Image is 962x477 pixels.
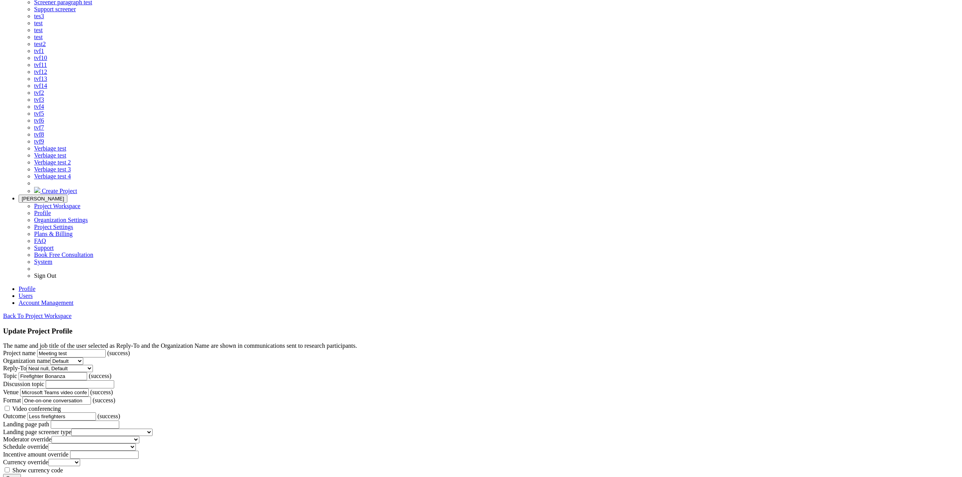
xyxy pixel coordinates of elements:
[34,188,77,194] a: Create Project
[3,389,19,395] label: Venue
[34,96,44,103] a: tvf3
[34,6,76,12] a: Support screener
[3,313,72,319] a: Back To Project Workspace
[34,20,43,26] a: test
[34,159,71,166] a: Verbiage test 2
[34,187,40,193] img: plus.svg
[3,443,48,450] label: Schedule override
[3,350,36,356] label: Project name
[34,89,44,96] a: tvf2
[19,195,67,203] button: [PERSON_NAME]
[3,373,17,379] label: Topic
[923,440,962,477] iframe: Chat Widget
[34,238,46,244] a: FAQ
[3,365,26,371] label: Reply-To
[3,381,44,387] label: Discussion topic
[34,55,47,61] a: tvf10
[34,145,66,152] a: Verbiage test
[34,224,73,230] a: Project Settings
[34,62,47,68] a: tvf11
[19,286,36,292] a: Profile
[3,451,69,458] label: Incentive amount override
[34,131,44,138] a: tvf8
[34,173,71,180] a: Verbiage test 4
[19,299,74,306] a: Account Management
[34,217,88,223] a: Organization Settings
[34,152,66,159] a: Verbiage test
[34,68,47,75] a: tvf12
[3,397,21,403] label: Format
[3,413,26,419] label: Outcome
[3,429,71,435] label: Landing page screener type
[3,459,48,465] label: Currency override
[3,436,51,443] label: Moderator override
[34,166,71,173] a: Verbiage test 3
[34,203,81,209] a: Project Workspace
[107,350,130,356] span: (success)
[93,397,115,403] span: (success)
[34,82,47,89] a: tvf14
[34,75,47,82] a: tvf13
[34,251,93,258] a: Book Free Consultation
[22,196,64,202] span: [PERSON_NAME]
[5,467,10,472] input: Show currency code
[34,41,46,47] a: test2
[89,373,111,379] span: (success)
[34,124,44,131] a: tvf7
[12,467,63,474] span: Show currency code
[12,405,61,412] span: Video conferencing
[34,48,44,54] a: tvf1
[34,13,44,19] a: tes3
[98,413,120,419] span: (success)
[34,210,51,216] a: Profile
[34,138,44,145] a: tvf9
[3,342,959,349] div: The name and job title of the user selected as Reply-To and the Organization Name are shown in co...
[90,389,113,395] span: (success)
[42,188,77,194] span: Create Project
[34,244,54,251] a: Support
[34,34,43,40] a: test
[34,231,73,237] a: Plans & Billing
[34,110,44,117] a: tvf5
[3,421,49,427] label: Landing page path
[34,117,44,124] a: tvf6
[34,272,56,279] a: Sign Out
[3,327,959,335] h3: Update Project Profile
[34,27,43,33] a: test
[5,406,10,411] input: Video conferencing
[19,292,33,299] a: Users
[3,357,50,364] label: Organization name
[34,258,52,265] a: System
[34,103,44,110] a: tvf4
